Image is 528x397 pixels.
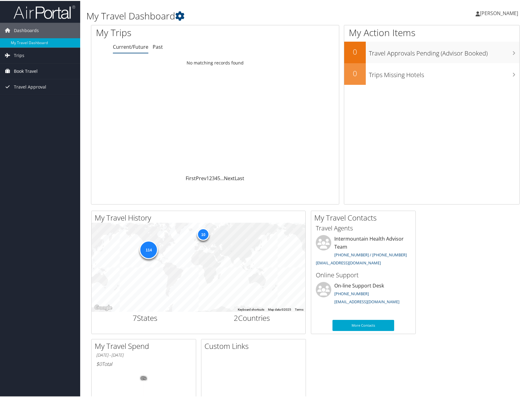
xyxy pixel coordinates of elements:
a: 5 [217,174,220,181]
span: Map data ©2025 [268,307,291,310]
a: [EMAIL_ADDRESS][DOMAIN_NAME] [316,259,381,265]
a: [PERSON_NAME] [476,3,524,22]
a: Prev [196,174,206,181]
h3: Travel Approvals Pending (Advisor Booked) [369,45,519,57]
h6: Total [96,360,191,366]
a: [PHONE_NUMBER] [334,290,369,296]
a: [EMAIL_ADDRESS][DOMAIN_NAME] [334,298,399,304]
div: 10 [197,227,209,240]
a: [PHONE_NUMBER] / [PHONE_NUMBER] [334,251,407,257]
a: Current/Future [113,43,148,49]
a: 0Trips Missing Hotels [344,62,519,84]
a: First [186,174,196,181]
td: No matching records found [91,56,339,68]
h1: My Action Items [344,25,519,38]
a: Past [153,43,163,49]
img: airportal-logo.png [14,4,75,19]
h2: 0 [344,46,366,56]
a: 4 [215,174,217,181]
span: 2 [234,312,238,322]
li: Intermountain Health Advisor Team [313,234,414,267]
h3: Trips Missing Hotels [369,67,519,78]
span: 7 [133,312,137,322]
span: … [220,174,224,181]
h2: My Travel Contacts [314,212,415,222]
h2: My Travel Spend [95,340,196,350]
a: More Contacts [332,319,394,330]
span: Travel Approval [14,78,46,94]
h6: [DATE] - [DATE] [96,351,191,357]
a: Next [224,174,235,181]
div: 114 [139,240,158,258]
a: Open this area in Google Maps (opens a new window) [93,303,113,311]
span: Dashboards [14,22,39,37]
a: 3 [212,174,215,181]
button: Keyboard shortcuts [238,307,264,311]
tspan: 0% [141,376,146,379]
h2: States [96,312,194,322]
h1: My Trips [96,25,231,38]
a: 1 [206,174,209,181]
span: Trips [14,47,24,62]
h2: Custom Links [204,340,306,350]
span: [PERSON_NAME] [480,9,518,16]
h2: Countries [203,312,301,322]
span: $0 [96,360,102,366]
h2: 0 [344,67,366,78]
span: Book Travel [14,63,38,78]
h3: Online Support [316,270,411,279]
li: On-line Support Desk [313,281,414,306]
h3: Travel Agents [316,223,411,232]
a: Last [235,174,244,181]
img: Google [93,303,113,311]
a: Terms (opens in new tab) [295,307,303,310]
h2: My Travel History [95,212,305,222]
a: 2 [209,174,212,181]
a: 0Travel Approvals Pending (Advisor Booked) [344,41,519,62]
h1: My Travel Dashboard [86,9,378,22]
